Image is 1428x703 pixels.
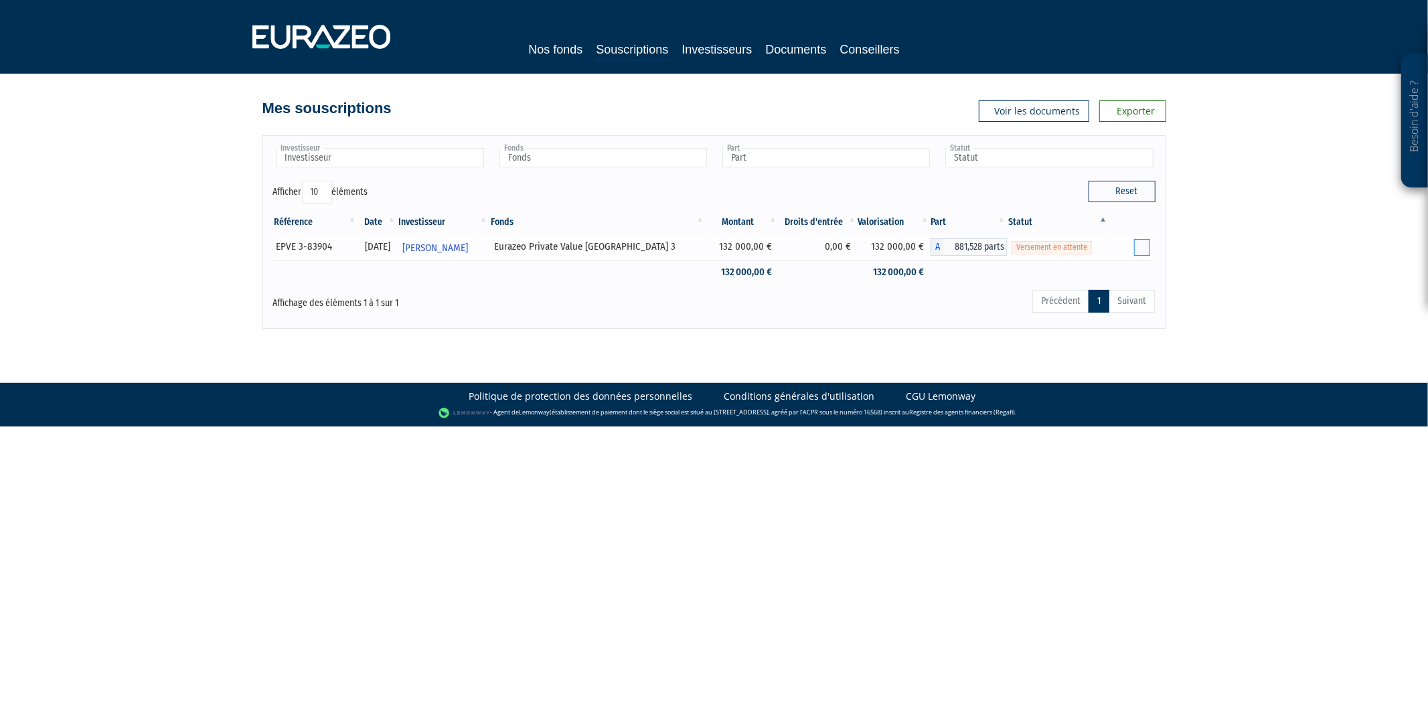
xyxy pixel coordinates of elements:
th: Montant: activer pour trier la colonne par ordre croissant [706,211,779,234]
img: logo-lemonway.png [439,406,490,420]
a: Exporter [1099,100,1166,122]
a: Souscriptions [596,40,668,61]
a: CGU Lemonway [906,390,976,403]
a: Investisseurs [682,40,752,59]
a: [PERSON_NAME] [398,234,489,260]
td: 132 000,00 € [706,260,779,284]
a: Lemonway [519,408,550,416]
th: Référence : activer pour trier la colonne par ordre croissant [273,211,358,234]
i: [Français] Personne physique [336,243,343,251]
div: Affichage des éléments 1 à 1 sur 1 [273,289,629,310]
th: Date: activer pour trier la colonne par ordre croissant [358,211,398,234]
img: 1732889491-logotype_eurazeo_blanc_rvb.png [252,25,390,49]
th: Part: activer pour trier la colonne par ordre croissant [931,211,1008,234]
div: [DATE] [363,240,393,254]
th: Valorisation: activer pour trier la colonne par ordre croissant [858,211,931,234]
div: Eurazeo Private Value [GEOGRAPHIC_DATA] 3 [494,240,701,254]
a: Conditions générales d'utilisation [724,390,875,403]
td: 132 000,00 € [706,234,779,260]
a: Registre des agents financiers (Regafi) [909,408,1015,416]
div: A - Eurazeo Private Value Europe 3 [931,238,1008,256]
label: Afficher éléments [273,181,368,204]
h4: Mes souscriptions [262,100,392,116]
span: [PERSON_NAME] [403,236,469,260]
a: Documents [766,40,827,59]
a: 1 [1089,290,1109,313]
div: - Agent de (établissement de paiement dont le siège social est situé au [STREET_ADDRESS], agréé p... [13,406,1415,420]
div: EPVE 3-83904 [276,240,353,254]
select: Afficheréléments [302,181,332,204]
span: Versement en attente [1012,241,1092,254]
th: Droits d'entrée: activer pour trier la colonne par ordre croissant [779,211,858,234]
a: Voir les documents [979,100,1089,122]
a: Conseillers [840,40,900,59]
a: Politique de protection des données personnelles [469,390,693,403]
th: Fonds: activer pour trier la colonne par ordre croissant [489,211,706,234]
td: 0,00 € [779,234,858,260]
th: Investisseur: activer pour trier la colonne par ordre croissant [398,211,489,234]
a: Nos fonds [528,40,582,59]
span: A [931,238,944,256]
td: 132 000,00 € [858,260,931,284]
th: Statut : activer pour trier la colonne par ordre d&eacute;croissant [1007,211,1109,234]
span: 881,528 parts [944,238,1008,256]
button: Reset [1089,181,1156,202]
i: Voir l'investisseur [479,236,484,260]
p: Besoin d'aide ? [1407,61,1423,181]
td: 132 000,00 € [858,234,931,260]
